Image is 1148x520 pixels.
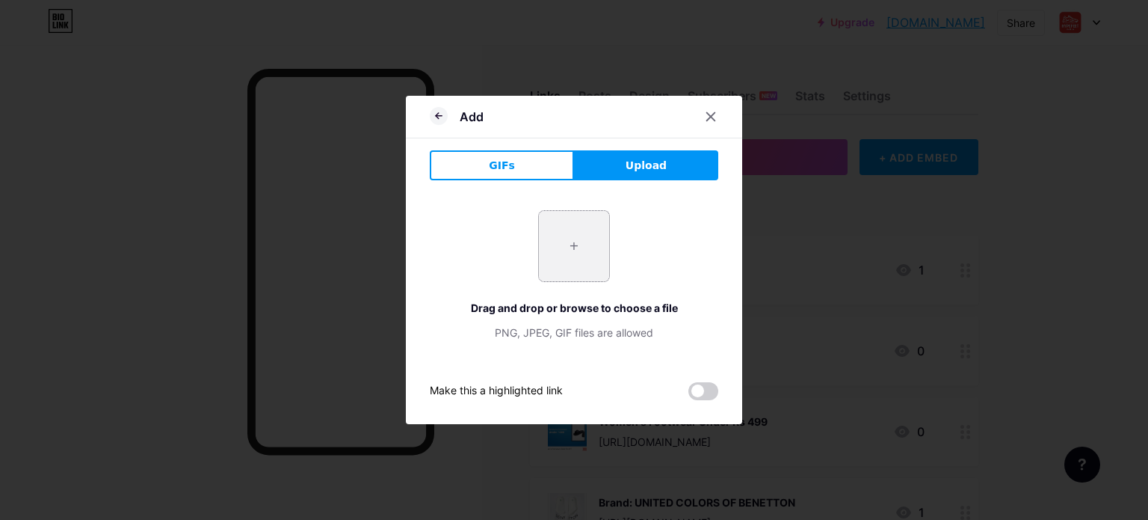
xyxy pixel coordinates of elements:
div: Add [460,108,484,126]
div: Drag and drop or browse to choose a file [430,300,718,316]
button: Upload [574,150,718,180]
button: GIFs [430,150,574,180]
div: Make this a highlighted link [430,382,563,400]
span: Upload [626,158,667,174]
div: PNG, JPEG, GIF files are allowed [430,325,718,340]
span: GIFs [489,158,515,174]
